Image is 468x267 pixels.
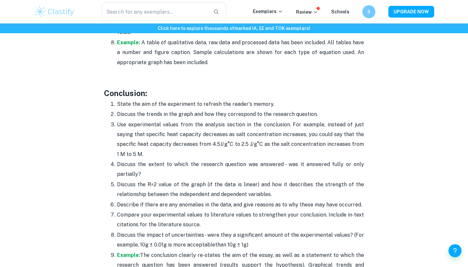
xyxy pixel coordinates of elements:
p: Compare your experimental values to literature values to strengthen your conclusion. Include in-t... [117,210,364,230]
span: than 10g ± 1g) [215,242,248,248]
p: Discuss the extent to which the research question was answered - was it answered fully or only pa... [117,160,364,179]
p: A table of qualitative data, raw data and processed data has been included. All tables have a num... [117,38,364,67]
img: Clastify logo [34,5,75,18]
p: State the aim of the experiment to refresh the reader's memory. [117,99,364,109]
button: Help and Feedback [448,244,461,257]
h6: Click here to explore thousands of marked IA, EE and TOK exemplars ! [1,25,467,32]
span: J/g°C to 2.5 J/g°C as the salt concentration increases from 1 M to 5 M. [117,141,364,157]
a: Example: [117,252,140,258]
p: Review [296,8,318,16]
p: Exemplars [253,8,283,15]
button: II [362,5,375,18]
h3: Conclusion: [104,87,364,99]
p: Describe if there are any anomalies in the data, and give reasons as to why these may have occurred. [117,200,364,210]
a: Schools [331,9,349,14]
h6: II [365,8,373,15]
p: Discuss the impact of uncertainties - were they a significant amount of the experimental values? ... [117,230,364,250]
a: Example: [117,39,140,46]
button: UPGRADE NOW [388,6,434,18]
p: Use experimental values from the analysis section in the conclusion. For example, instead of just... [117,120,364,160]
p: Discuss the R^2 value of the graph (if the data is linear) and how it describes the strength of t... [117,180,364,200]
input: Search for any exemplars... [102,3,208,21]
p: Discuss the trends in the graph and how they correspond to the research question. [117,109,364,119]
